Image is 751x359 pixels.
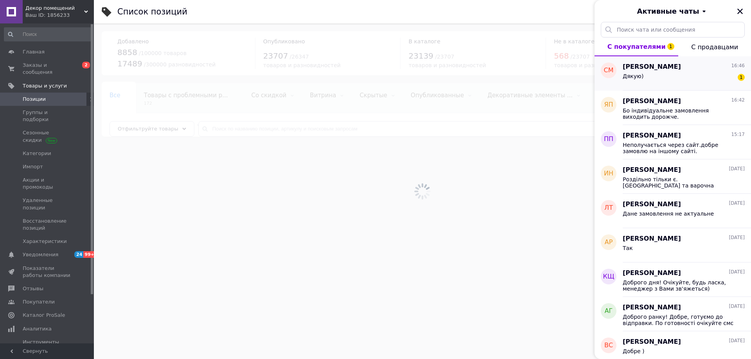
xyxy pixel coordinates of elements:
[23,163,43,170] span: Импорт
[595,297,751,331] button: АГ[PERSON_NAME][DATE]Доброго ранку! Добре, готуємо до відправки. По готовності очікуйте смс з ТТН...
[623,176,734,189] span: Роздільно тільки є. [GEOGRAPHIC_DATA] та варочна
[637,6,699,16] span: Активные чаты
[83,251,96,258] span: 99+
[729,234,745,241] span: [DATE]
[604,169,613,178] span: ИН
[604,341,613,350] span: ВС
[595,91,751,125] button: ЯП[PERSON_NAME]16:42Бо індивідуальне замовлення виходить дорожче.
[605,238,613,247] span: АР
[623,245,633,251] span: Так
[623,166,681,175] span: [PERSON_NAME]
[601,22,745,38] input: Поиск чата или сообщения
[729,200,745,207] span: [DATE]
[23,325,52,332] span: Аналитика
[604,204,613,213] span: ЛТ
[678,38,751,56] button: С продавцами
[667,43,674,50] span: 1
[23,150,51,157] span: Категории
[25,12,94,19] div: Ваш ID: 1856233
[23,96,46,103] span: Позиции
[23,177,72,191] span: Акции и промокоды
[23,48,45,55] span: Главная
[23,251,58,258] span: Уведомления
[623,200,681,209] span: [PERSON_NAME]
[74,251,83,258] span: 24
[623,348,645,354] span: Добре )
[623,73,643,79] span: Дякую)
[23,82,67,89] span: Товары и услуги
[23,109,72,123] span: Группы и подборки
[23,62,72,76] span: Заказы и сообщения
[607,43,666,50] span: С покупателями
[616,6,729,16] button: Активные чаты
[623,279,734,292] span: Доброго дня! Очікуйте, будь ласка, менеджер з Вами зв'яжеться)
[623,131,681,140] span: [PERSON_NAME]
[623,314,734,326] span: Доброго ранку! Добре, готуємо до відправки. По готовності очікуйте смс з ТТН. Гарного дня)
[729,166,745,172] span: [DATE]
[729,269,745,275] span: [DATE]
[729,303,745,310] span: [DATE]
[23,298,55,305] span: Покупатели
[623,63,681,71] span: [PERSON_NAME]
[691,43,738,51] span: С продавцами
[23,339,72,353] span: Инструменты вебмастера и SEO
[595,263,751,297] button: КЩ[PERSON_NAME][DATE]Доброго дня! Очікуйте, будь ласка, менеджер з Вами зв'яжеться)
[604,100,613,109] span: ЯП
[735,7,745,16] button: Закрыть
[23,285,43,292] span: Отзывы
[623,107,734,120] span: Бо індивідуальне замовлення виходить дорожче.
[623,269,681,278] span: [PERSON_NAME]
[623,142,734,154] span: Неполучається через сайт.добре замовлю на іншому сайті.
[23,265,72,279] span: Показатели работы компании
[23,238,67,245] span: Характеристики
[25,5,84,12] span: Декор помещений
[731,97,745,104] span: 16:42
[604,135,613,144] span: ПП
[23,218,72,232] span: Восстановление позиций
[604,66,614,75] span: СМ
[738,74,745,81] span: 1
[595,38,678,56] button: С покупателями1
[623,97,681,106] span: [PERSON_NAME]
[731,131,745,138] span: 15:17
[595,228,751,263] button: АР[PERSON_NAME][DATE]Так
[603,272,614,281] span: КЩ
[623,211,714,217] span: Дане замовлення не актуальне
[623,234,681,243] span: [PERSON_NAME]
[23,197,72,211] span: Удаленные позиции
[82,62,90,68] span: 2
[23,312,65,319] span: Каталог ProSale
[623,303,681,312] span: [PERSON_NAME]
[23,129,72,143] span: Сезонные скидки
[595,194,751,228] button: ЛТ[PERSON_NAME][DATE]Дане замовлення не актуальне
[4,27,92,41] input: Поиск
[605,307,613,316] span: АГ
[623,338,681,346] span: [PERSON_NAME]
[729,338,745,344] span: [DATE]
[117,8,187,16] div: Список позиций
[731,63,745,69] span: 16:46
[595,159,751,194] button: ИН[PERSON_NAME][DATE]Роздільно тільки є. [GEOGRAPHIC_DATA] та варочна
[595,56,751,91] button: СМ[PERSON_NAME]16:46Дякую)1
[595,125,751,159] button: ПП[PERSON_NAME]15:17Неполучається через сайт.добре замовлю на іншому сайті.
